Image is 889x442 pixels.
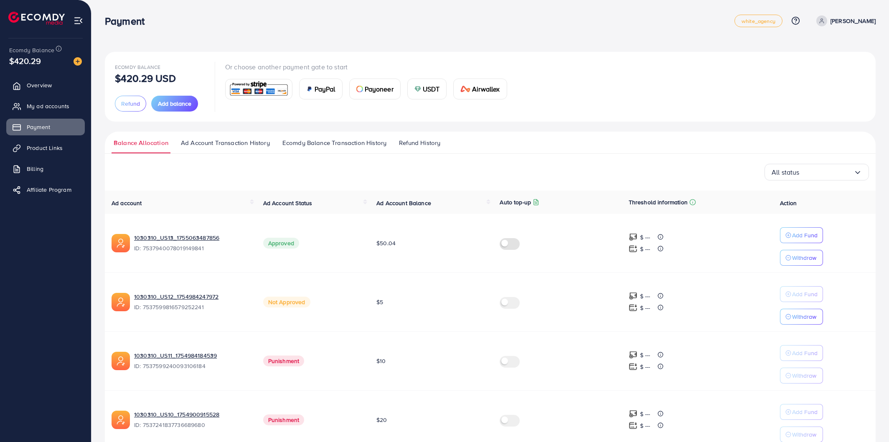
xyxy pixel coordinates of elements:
[780,286,823,302] button: Add Fund
[263,414,305,425] span: Punishment
[282,138,386,147] span: Ecomdy Balance Transaction History
[640,303,650,313] p: $ ---
[423,84,440,94] span: USDT
[453,79,507,99] a: cardAirwallex
[6,98,85,114] a: My ad accounts
[792,253,816,263] p: Withdraw
[640,421,650,431] p: $ ---
[792,289,818,299] p: Add Fund
[134,303,250,311] span: ID: 7537599816579252241
[27,102,69,110] span: My ad accounts
[27,81,52,89] span: Overview
[349,79,401,99] a: cardPayoneer
[629,303,638,312] img: top-up amount
[6,181,85,198] a: Affiliate Program
[780,345,823,361] button: Add Fund
[6,160,85,177] a: Billing
[640,350,650,360] p: $ ---
[640,409,650,419] p: $ ---
[8,12,65,25] img: logo
[225,62,514,72] p: Or choose another payment gate to start
[105,15,151,27] h3: Payment
[629,244,638,253] img: top-up amount
[112,234,130,252] img: ic-ads-acc.e4c84228.svg
[376,357,386,365] span: $10
[134,421,250,429] span: ID: 7537241837736689680
[376,416,387,424] span: $20
[640,362,650,372] p: $ ---
[121,99,140,108] span: Refund
[365,84,394,94] span: Payoneer
[356,86,363,92] img: card
[74,16,83,25] img: menu
[299,79,343,99] a: cardPayPal
[399,138,440,147] span: Refund History
[263,199,312,207] span: Ad Account Status
[112,352,130,370] img: ic-ads-acc.e4c84228.svg
[472,84,500,94] span: Airwallex
[263,356,305,366] span: Punishment
[792,407,818,417] p: Add Fund
[460,86,470,92] img: card
[792,371,816,381] p: Withdraw
[115,64,160,71] span: Ecomdy Balance
[134,234,250,253] div: <span class='underline'>1030310_US13_1755063487856</span></br>7537940078019149841
[629,197,688,207] p: Threshold information
[9,46,54,54] span: Ecomdy Balance
[115,96,146,112] button: Refund
[640,232,650,242] p: $ ---
[629,362,638,371] img: top-up amount
[853,404,883,436] iframe: Chat
[134,351,250,360] a: 1030310_US11_1754984184539
[813,15,876,26] a: [PERSON_NAME]
[772,166,800,179] span: All status
[134,234,250,242] a: 1030310_US13_1755063487856
[629,421,638,430] img: top-up amount
[6,140,85,156] a: Product Links
[112,199,142,207] span: Ad account
[158,99,191,108] span: Add balance
[115,73,176,83] p: $420.29 USD
[228,80,290,98] img: card
[112,411,130,429] img: ic-ads-acc.e4c84228.svg
[112,293,130,311] img: ic-ads-acc.e4c84228.svg
[780,199,797,207] span: Action
[134,292,250,301] a: 1030310_US12_1754984247972
[792,230,818,240] p: Add Fund
[500,197,531,207] p: Auto top-up
[640,291,650,301] p: $ ---
[629,292,638,300] img: top-up amount
[414,86,421,92] img: card
[134,410,250,429] div: <span class='underline'>1030310_US10_1754900915528</span></br>7537241837736689680
[225,79,292,99] a: card
[134,292,250,312] div: <span class='underline'>1030310_US12_1754984247972</span></br>7537599816579252241
[640,244,650,254] p: $ ---
[6,77,85,94] a: Overview
[792,429,816,439] p: Withdraw
[151,96,198,112] button: Add balance
[780,227,823,243] button: Add Fund
[27,185,71,194] span: Affiliate Program
[6,119,85,135] a: Payment
[780,404,823,420] button: Add Fund
[27,165,43,173] span: Billing
[792,348,818,358] p: Add Fund
[134,351,250,371] div: <span class='underline'>1030310_US11_1754984184539</span></br>7537599240093106184
[134,362,250,370] span: ID: 7537599240093106184
[74,57,82,66] img: image
[780,250,823,266] button: Withdraw
[134,244,250,252] span: ID: 7537940078019149841
[27,123,50,131] span: Payment
[742,18,775,24] span: white_agency
[792,312,816,322] p: Withdraw
[780,368,823,384] button: Withdraw
[780,309,823,325] button: Withdraw
[9,55,41,67] span: $420.29
[263,238,299,249] span: Approved
[263,297,310,307] span: Not Approved
[27,144,63,152] span: Product Links
[181,138,270,147] span: Ad Account Transaction History
[376,199,431,207] span: Ad Account Balance
[306,86,313,92] img: card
